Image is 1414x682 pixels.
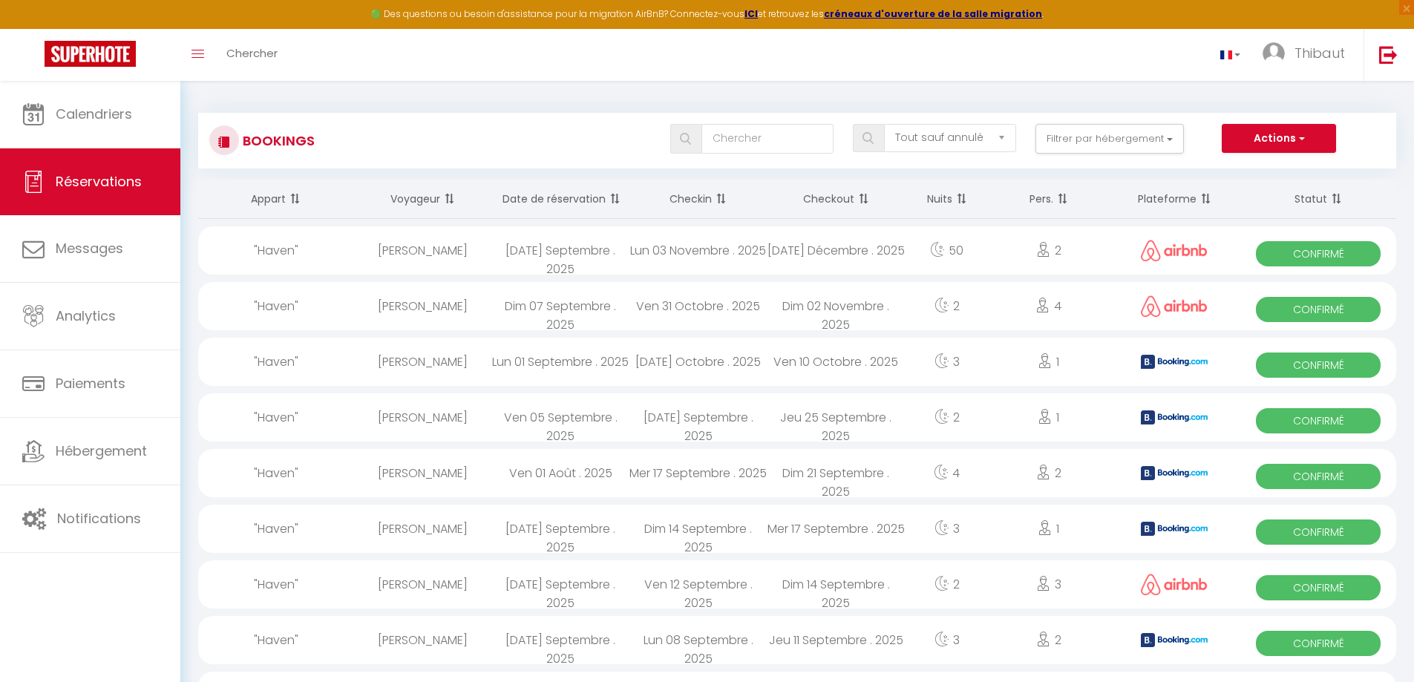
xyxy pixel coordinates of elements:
[1035,124,1184,154] button: Filtrer par hébergement
[56,105,132,123] span: Calendriers
[701,124,834,154] input: Chercher
[905,180,989,219] th: Sort by nights
[1251,29,1364,81] a: ... Thibaut
[354,180,492,219] th: Sort by guest
[198,180,354,219] th: Sort by rentals
[56,239,123,258] span: Messages
[1109,180,1241,219] th: Sort by channel
[226,45,278,61] span: Chercher
[491,180,629,219] th: Sort by booking date
[57,509,141,528] span: Notifications
[1379,45,1398,64] img: logout
[215,29,289,81] a: Chercher
[239,124,315,157] h3: Bookings
[56,374,125,393] span: Paiements
[824,7,1042,20] a: créneaux d'ouverture de la salle migration
[1263,42,1285,65] img: ...
[56,442,147,460] span: Hébergement
[56,172,142,191] span: Réservations
[1240,180,1396,219] th: Sort by status
[629,180,767,219] th: Sort by checkin
[744,7,758,20] a: ICI
[1294,44,1345,62] span: Thibaut
[45,41,136,67] img: Super Booking
[1222,124,1336,154] button: Actions
[56,306,116,325] span: Analytics
[989,180,1108,219] th: Sort by people
[767,180,906,219] th: Sort by checkout
[12,6,56,50] button: Ouvrir le widget de chat LiveChat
